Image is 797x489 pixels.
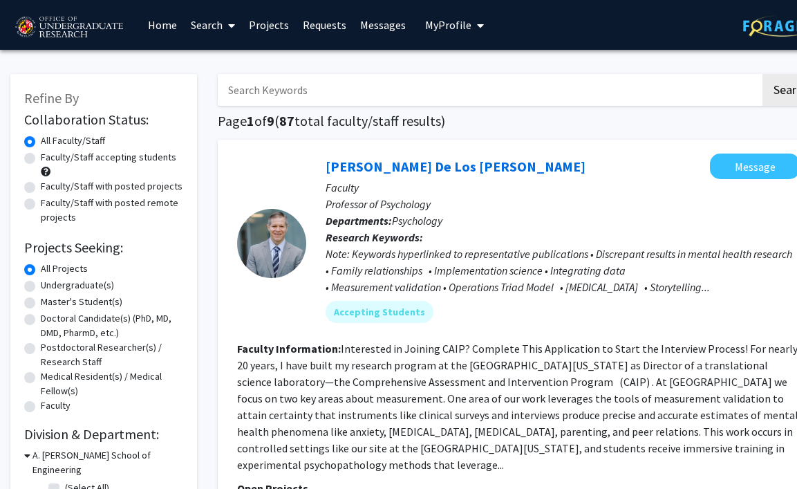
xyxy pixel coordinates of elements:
[326,214,392,228] b: Departments:
[41,311,183,340] label: Doctoral Candidate(s) (PhD, MD, DMD, PharmD, etc.)
[24,89,79,107] span: Refine By
[10,10,127,45] img: University of Maryland Logo
[41,278,114,293] label: Undergraduate(s)
[267,112,274,129] span: 9
[41,179,182,194] label: Faculty/Staff with posted projects
[41,150,176,165] label: Faculty/Staff accepting students
[10,427,59,479] iframe: Chat
[32,448,183,477] h3: A. [PERSON_NAME] School of Engineering
[41,133,105,148] label: All Faculty/Staff
[326,158,585,175] a: [PERSON_NAME] De Los [PERSON_NAME]
[425,18,471,32] span: My Profile
[24,426,183,443] h2: Division & Department:
[326,230,423,244] b: Research Keywords:
[24,111,183,128] h2: Collaboration Status:
[41,398,71,413] label: Faculty
[41,369,183,398] label: Medical Resident(s) / Medical Fellow(s)
[41,196,183,225] label: Faculty/Staff with posted remote projects
[326,301,433,323] mat-chip: Accepting Students
[184,1,242,49] a: Search
[41,340,183,369] label: Postdoctoral Researcher(s) / Research Staff
[353,1,413,49] a: Messages
[242,1,296,49] a: Projects
[41,295,122,309] label: Master's Student(s)
[296,1,353,49] a: Requests
[247,112,254,129] span: 1
[237,342,341,356] b: Faculty Information:
[392,214,442,228] span: Psychology
[41,261,88,276] label: All Projects
[24,239,183,256] h2: Projects Seeking:
[218,74,760,106] input: Search Keywords
[279,112,294,129] span: 87
[141,1,184,49] a: Home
